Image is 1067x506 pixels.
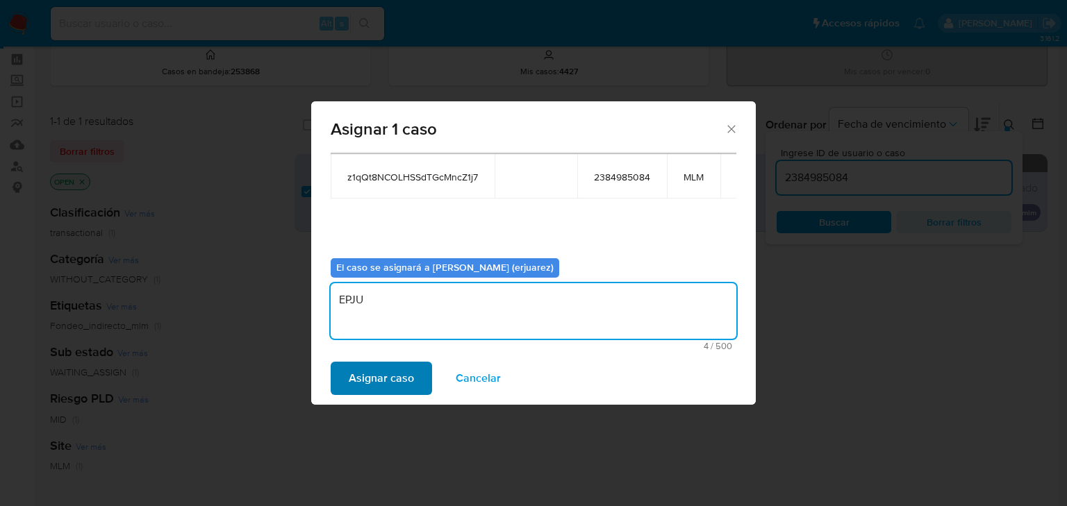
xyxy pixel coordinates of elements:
textarea: EPJU [331,283,736,339]
button: Cerrar ventana [725,122,737,135]
button: Cancelar [438,362,519,395]
div: assign-modal [311,101,756,405]
span: Asignar caso [349,363,414,394]
span: Máximo 500 caracteres [335,341,732,351]
span: 2384985084 [594,171,650,183]
span: MLM [684,171,704,183]
button: Asignar caso [331,362,432,395]
span: z1qQt8NCOLHSSdTGcMncZ1j7 [347,171,478,183]
span: Cancelar [456,363,501,394]
b: El caso se asignará a [PERSON_NAME] (erjuarez) [336,260,554,274]
span: Asignar 1 caso [331,121,725,137]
